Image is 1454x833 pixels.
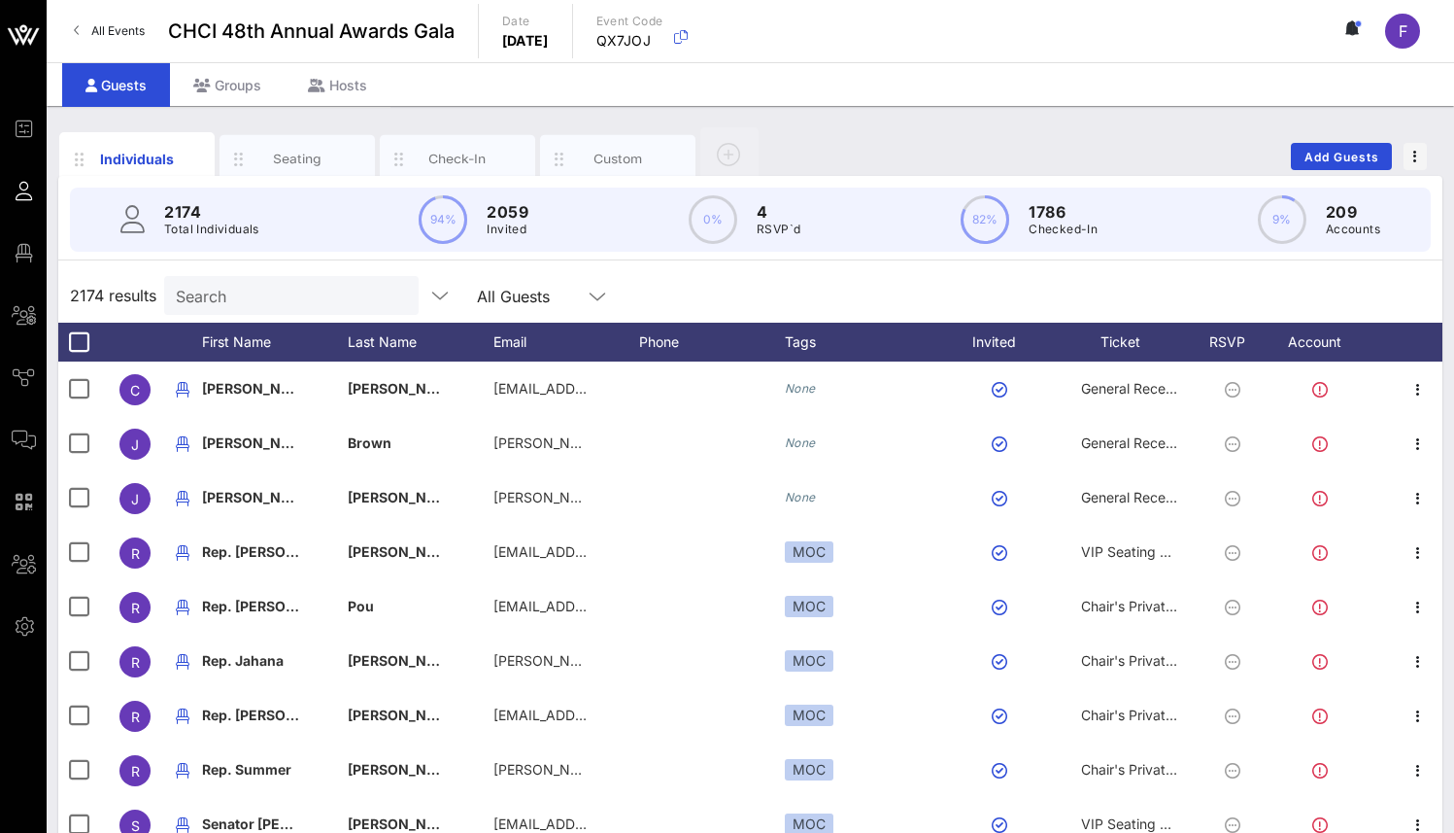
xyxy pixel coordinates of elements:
p: Invited [487,220,528,239]
span: VIP Seating & Chair's Private Reception [1081,816,1333,832]
span: Rep. Jahana [202,652,284,669]
i: None [785,381,816,396]
div: All Guests [465,276,621,315]
span: [PERSON_NAME] [348,652,462,669]
span: R [131,600,140,616]
span: R [131,654,140,671]
span: [EMAIL_ADDRESS][DOMAIN_NAME] [493,598,727,614]
span: [PERSON_NAME] [348,761,462,778]
div: MOC [785,705,833,726]
span: Senator [PERSON_NAME] [202,816,372,832]
div: Hosts [285,63,390,107]
p: Accounts [1326,220,1380,239]
div: Email [493,323,639,362]
span: Chair's Private Reception [1081,652,1241,669]
div: Custom [575,150,661,168]
p: 1786 [1029,200,1098,224]
span: Rep. [PERSON_NAME] [202,598,350,614]
p: [DATE] [502,31,549,51]
p: QX7JOJ [596,31,663,51]
span: General Reception [1081,434,1198,451]
p: Total Individuals [164,220,259,239]
div: RSVP [1202,323,1270,362]
span: [PERSON_NAME] [202,380,317,397]
span: [PERSON_NAME] [348,489,462,505]
div: Account [1270,323,1377,362]
div: Guests [62,63,170,107]
span: General Reception [1081,489,1198,505]
span: J [131,491,139,507]
span: [PERSON_NAME] [348,380,462,397]
span: Rep. Summer [202,761,291,778]
button: Add Guests [1291,143,1392,170]
span: Rep. [PERSON_NAME] [202,707,350,723]
span: [EMAIL_ADDRESS][DOMAIN_NAME] [493,380,727,397]
p: 2059 [487,200,528,224]
p: 4 [757,200,800,224]
span: Add Guests [1303,150,1380,164]
span: VIP Seating & Chair's Private Reception [1081,543,1333,560]
a: All Events [62,16,156,47]
span: F [1399,21,1407,41]
span: [PERSON_NAME] [202,434,317,451]
span: [PERSON_NAME] [348,816,462,832]
p: 2174 [164,200,259,224]
span: C [130,382,140,399]
i: None [785,435,816,450]
span: CHCI 48th Annual Awards Gala [168,17,455,46]
span: R [131,545,140,562]
span: 2174 results [70,284,156,307]
div: Phone [639,323,785,362]
div: F [1385,14,1420,49]
div: Seating [254,150,341,168]
div: MOC [785,650,833,672]
div: Last Name [348,323,493,362]
span: [PERSON_NAME] [202,489,317,505]
div: Check-In [415,150,501,168]
span: R [131,763,140,780]
div: Tags [785,323,950,362]
div: Groups [170,63,285,107]
span: Chair's Private Reception [1081,761,1241,778]
i: None [785,490,816,504]
div: All Guests [477,288,550,305]
span: All Events [91,23,145,38]
p: 209 [1326,200,1380,224]
span: Chair's Private Reception [1081,598,1241,614]
span: [EMAIL_ADDRESS][PERSON_NAME][DOMAIN_NAME] [493,816,839,832]
span: [PERSON_NAME][EMAIL_ADDRESS][DOMAIN_NAME] [493,652,839,669]
div: MOC [785,759,833,781]
span: Brown [348,434,391,451]
span: [EMAIL_ADDRESS][DOMAIN_NAME] [493,707,727,723]
span: Rep. [PERSON_NAME] [202,543,350,560]
span: [PERSON_NAME][EMAIL_ADDRESS][DOMAIN_NAME] [493,434,839,451]
p: Checked-In [1029,220,1098,239]
span: [PERSON_NAME] [348,707,462,723]
div: Invited [950,323,1057,362]
div: First Name [202,323,348,362]
span: [PERSON_NAME][EMAIL_ADDRESS][PERSON_NAME][DOMAIN_NAME] [493,761,951,778]
p: RSVP`d [757,220,800,239]
div: Ticket [1057,323,1202,362]
span: Chair's Private Reception [1081,707,1241,723]
div: MOC [785,596,833,617]
span: R [131,709,140,725]
span: [PERSON_NAME] [348,543,462,560]
span: J [131,436,139,453]
span: Pou [348,598,374,614]
div: Individuals [94,149,181,169]
span: [EMAIL_ADDRESS][DOMAIN_NAME] [493,543,727,560]
p: Date [502,12,549,31]
span: General Reception [1081,380,1198,397]
div: MOC [785,541,833,563]
p: Event Code [596,12,663,31]
span: [PERSON_NAME][EMAIL_ADDRESS][PERSON_NAME][DOMAIN_NAME] [493,489,951,505]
